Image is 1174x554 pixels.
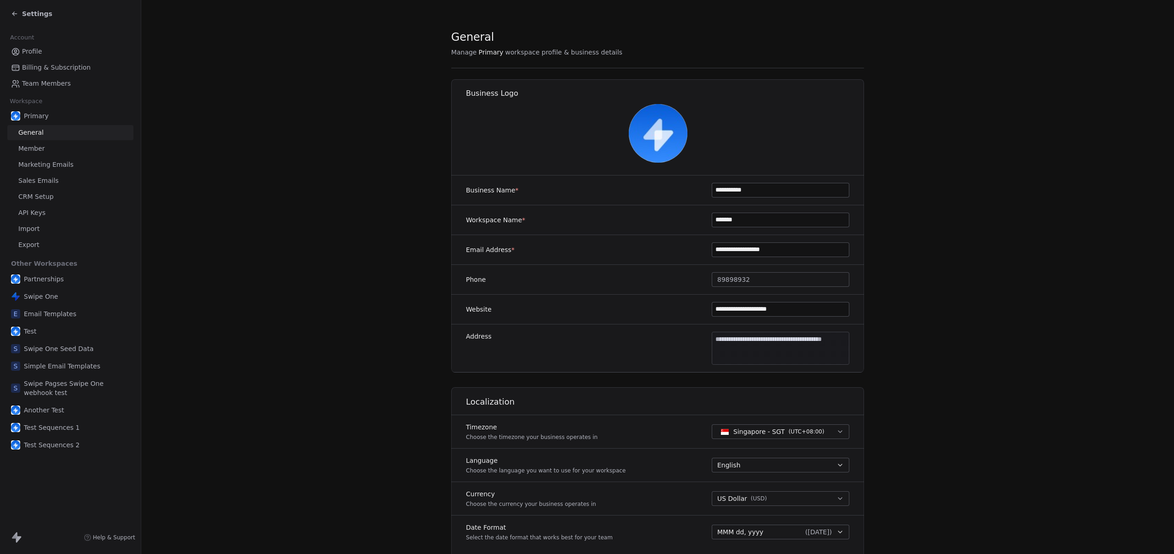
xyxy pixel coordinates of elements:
[7,125,133,140] a: General
[717,461,741,470] span: English
[6,31,38,44] span: Account
[84,534,135,541] a: Help & Support
[733,427,785,436] span: Singapore - SGT
[7,221,133,236] a: Import
[18,208,45,218] span: API Keys
[717,527,764,537] span: MMM dd, yyyy
[717,494,747,504] span: US Dollar
[751,495,767,502] span: ( USD )
[18,192,54,202] span: CRM Setup
[24,327,37,336] span: Test
[466,433,598,441] p: Choose the timezone your business operates in
[18,176,59,186] span: Sales Emails
[22,47,42,56] span: Profile
[712,491,849,506] button: US Dollar(USD)
[7,205,133,220] a: API Keys
[466,88,864,99] h1: Business Logo
[11,344,20,353] span: S
[22,9,52,18] span: Settings
[466,215,525,225] label: Workspace Name
[7,76,133,91] a: Team Members
[466,489,596,499] label: Currency
[628,104,687,163] img: user_01J93QE9VH11XXZQZDP4TWZEES.jpg
[788,428,824,436] span: ( UTC+08:00 )
[6,94,46,108] span: Workspace
[451,48,477,57] span: Manage
[466,456,626,465] label: Language
[7,157,133,172] a: Marketing Emails
[7,44,133,59] a: Profile
[466,245,515,254] label: Email Address
[466,422,598,432] label: Timezone
[24,111,49,121] span: Primary
[7,237,133,252] a: Export
[24,292,58,301] span: Swipe One
[466,396,864,407] h1: Localization
[24,440,80,450] span: Test Sequences 2
[7,256,81,271] span: Other Workspaces
[18,224,39,234] span: Import
[93,534,135,541] span: Help & Support
[478,48,503,57] span: Primary
[11,327,20,336] img: user_01J93QE9VH11XXZQZDP4TWZEES.jpg
[466,186,519,195] label: Business Name
[7,141,133,156] a: Member
[11,423,20,432] img: user_01J93QE9VH11XXZQZDP4TWZEES.jpg
[11,384,20,393] span: S
[24,362,100,371] span: Simple Email Templates
[22,79,71,88] span: Team Members
[24,344,94,353] span: Swipe One Seed Data
[451,30,494,44] span: General
[24,406,64,415] span: Another Test
[466,500,596,508] p: Choose the currency your business operates in
[712,424,849,439] button: Singapore - SGT(UTC+08:00)
[712,272,849,287] button: 89898932
[11,274,20,284] img: user_01J93QE9VH11XXZQZDP4TWZEES.jpg
[11,111,20,121] img: user_01J93QE9VH11XXZQZDP4TWZEES.jpg
[7,189,133,204] a: CRM Setup
[18,240,39,250] span: Export
[7,173,133,188] a: Sales Emails
[24,379,130,397] span: Swipe Pagses Swipe One webhook test
[11,292,20,301] img: swipeone-app-icon.png
[11,309,20,318] span: E
[24,274,64,284] span: Partnerships
[717,275,750,285] span: 89898932
[466,275,486,284] label: Phone
[18,144,45,154] span: Member
[466,523,613,532] label: Date Format
[11,406,20,415] img: user_01J93QE9VH11XXZQZDP4TWZEES.jpg
[11,440,20,450] img: user_01J93QE9VH11XXZQZDP4TWZEES.jpg
[18,160,73,170] span: Marketing Emails
[466,305,492,314] label: Website
[805,527,832,537] span: ( [DATE] )
[22,63,91,72] span: Billing & Subscription
[466,332,492,341] label: Address
[505,48,623,57] span: workspace profile & business details
[18,128,44,137] span: General
[24,423,80,432] span: Test Sequences 1
[7,60,133,75] a: Billing & Subscription
[24,309,76,318] span: Email Templates
[11,9,52,18] a: Settings
[466,534,613,541] p: Select the date format that works best for your team
[466,467,626,474] p: Choose the language you want to use for your workspace
[11,362,20,371] span: S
